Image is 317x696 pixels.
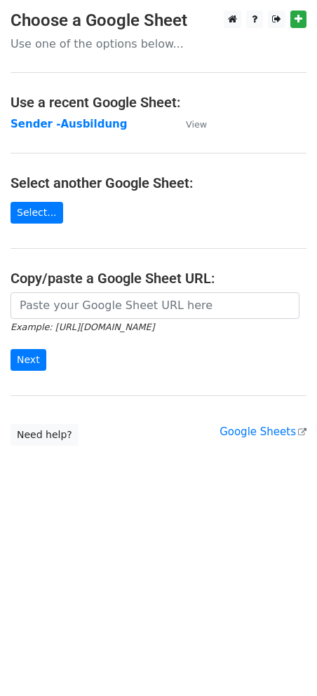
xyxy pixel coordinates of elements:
h3: Choose a Google Sheet [11,11,306,31]
small: View [186,119,207,130]
a: Sender -Ausbildung [11,118,127,130]
input: Next [11,349,46,371]
h4: Use a recent Google Sheet: [11,94,306,111]
input: Paste your Google Sheet URL here [11,292,299,319]
a: Need help? [11,424,79,446]
small: Example: [URL][DOMAIN_NAME] [11,322,154,332]
a: Google Sheets [220,425,306,438]
a: Select... [11,202,63,224]
h4: Select another Google Sheet: [11,175,306,191]
h4: Copy/paste a Google Sheet URL: [11,270,306,287]
p: Use one of the options below... [11,36,306,51]
a: View [172,118,207,130]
